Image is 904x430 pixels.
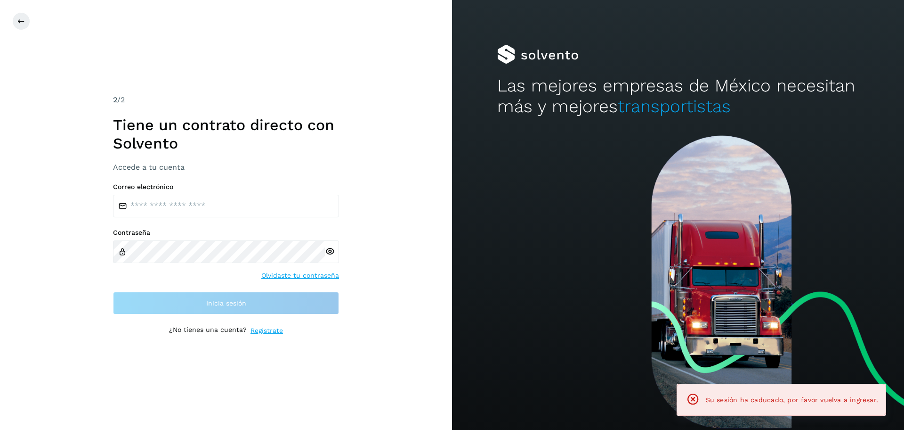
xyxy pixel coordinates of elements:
span: transportistas [618,96,731,116]
span: Inicia sesión [206,300,246,306]
h1: Tiene un contrato directo con Solvento [113,116,339,152]
span: Su sesión ha caducado, por favor vuelva a ingresar. [706,396,878,404]
label: Contraseña [113,229,339,237]
button: Inicia sesión [113,292,339,314]
p: ¿No tienes una cuenta? [169,326,247,336]
a: Regístrate [250,326,283,336]
label: Correo electrónico [113,183,339,191]
h2: Las mejores empresas de México necesitan más y mejores [497,75,859,117]
div: /2 [113,94,339,106]
span: 2 [113,95,117,104]
a: Olvidaste tu contraseña [261,271,339,281]
h3: Accede a tu cuenta [113,163,339,172]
